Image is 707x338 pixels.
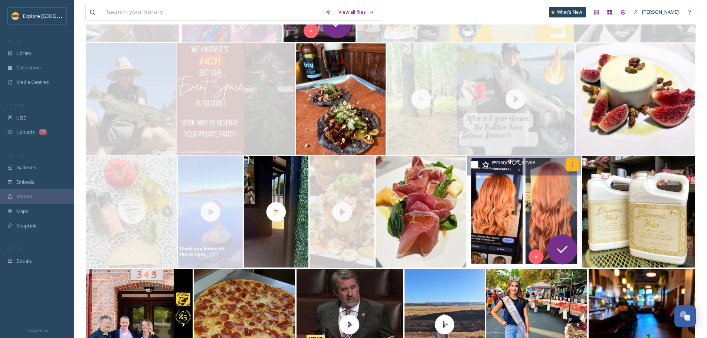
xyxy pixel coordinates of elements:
[7,103,23,108] span: COLLECT
[23,12,88,19] span: Explore [GEOGRAPHIC_DATA]
[12,12,19,20] img: Butte%20County%20logo.png
[308,156,376,268] img: thumbnail
[39,129,47,135] div: 27
[16,129,35,136] span: Uploads
[467,156,581,268] img: Inspo Pic vs. Final Result. Used kevin.murphy for color & styling. enveehairstudio #enveehairstud...
[296,43,386,155] img: Tonight we are rolling out some new tortillas from tortilleria_la_luna for our lobo tacos. The bl...
[103,4,321,20] input: Search your library
[16,164,36,171] span: Galleries
[16,193,32,200] span: Stories
[492,167,508,172] span: 1440 x 1440
[456,43,575,155] img: thumbnail
[335,5,378,19] a: View all files
[86,43,176,155] img: Sight fished on a “dry fly” (ikyky). Been running of fumes trying to find this fish in the moonli...
[7,246,22,252] span: SOCIALS
[7,152,24,158] span: WIDGETS
[243,156,310,268] img: thumbnail
[576,43,695,155] img: Fig leaf and creme fraiche panna cotta. comanchecreekfarms figs, candied pistachio, fig leaf oil,...
[16,64,41,71] span: Collections
[16,208,29,215] span: Maps
[549,7,586,17] a: What's New
[16,178,35,186] span: Embeds
[16,79,49,86] span: Media Centres
[86,156,177,268] img: FUN FACT: You can find all this and more at the Chico Farmer's market! #chicoca #chicofarmersmark...
[7,38,20,44] span: MEDIA
[674,305,696,327] button: Open Chat
[176,43,295,155] img: Exciting news! We’ve just opened reservations for our fall and winter private parties! 🎉✨ Host an...
[630,5,683,19] a: [PERSON_NAME]
[16,222,37,229] span: SnapLink
[26,328,48,333] span: Privacy Policy
[177,156,244,268] img: thumbnail
[492,159,536,165] span: @ maryah_at_envee
[16,114,26,121] span: UGC
[376,156,466,268] img: Prosciutto and Ha Lee Moua farm melon, mint, basil, lemon, olive oil, salt #granachico #chicoca #...
[16,50,31,57] span: Library
[16,257,32,265] span: Socials
[387,43,456,155] img: thumbnail
[642,9,679,15] span: [PERSON_NAME]
[26,325,48,334] a: Privacy Policy
[582,156,695,268] img: Calling all Tyler Fans nows your chance to stock up on all your Favorite Glamour Wash Detergent f...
